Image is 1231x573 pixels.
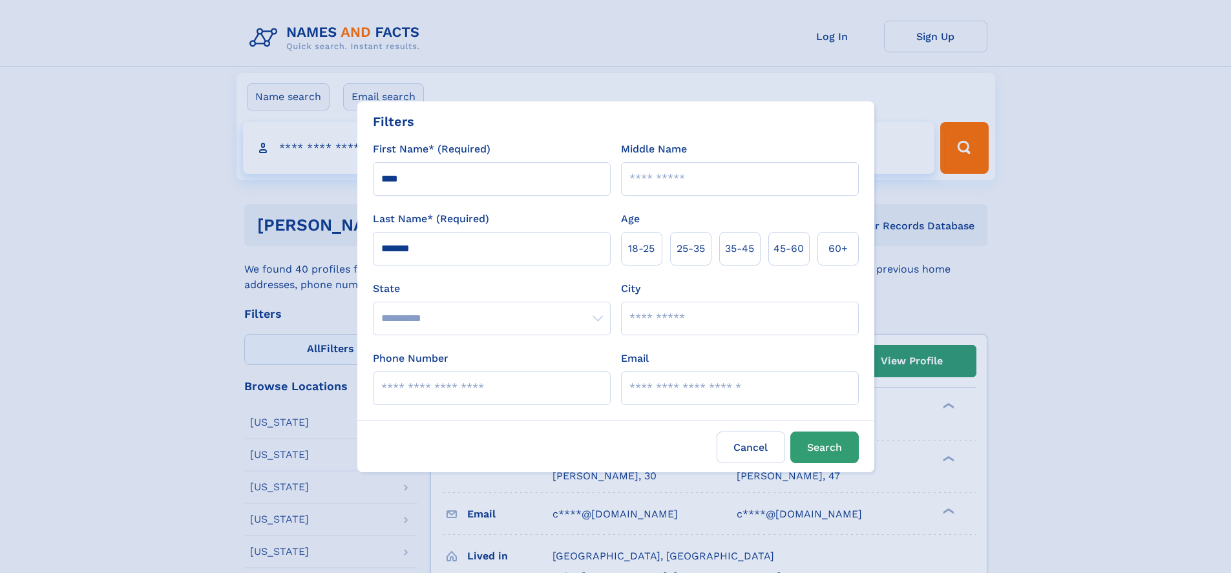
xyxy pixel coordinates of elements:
[773,241,804,256] span: 45‑60
[621,211,640,227] label: Age
[621,351,649,366] label: Email
[373,112,414,131] div: Filters
[717,432,785,463] label: Cancel
[621,141,687,157] label: Middle Name
[790,432,859,463] button: Search
[725,241,754,256] span: 35‑45
[373,141,490,157] label: First Name* (Required)
[373,351,448,366] label: Phone Number
[677,241,705,256] span: 25‑35
[373,211,489,227] label: Last Name* (Required)
[828,241,848,256] span: 60+
[621,281,640,297] label: City
[373,281,611,297] label: State
[628,241,655,256] span: 18‑25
